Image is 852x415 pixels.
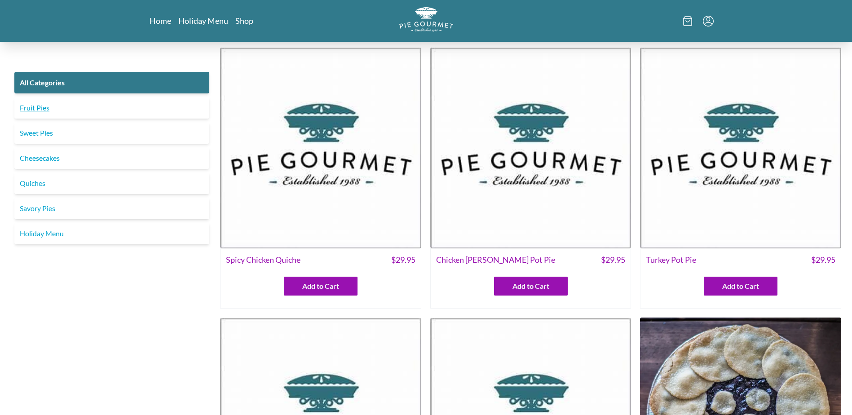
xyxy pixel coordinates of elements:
[226,254,300,266] span: Spicy Chicken Quiche
[14,172,209,194] a: Quiches
[14,147,209,169] a: Cheesecakes
[14,97,209,119] a: Fruit Pies
[722,281,759,291] span: Add to Cart
[178,15,228,26] a: Holiday Menu
[14,198,209,219] a: Savory Pies
[14,72,209,93] a: All Categories
[703,16,714,26] button: Menu
[391,254,415,266] span: $ 29.95
[302,281,339,291] span: Add to Cart
[14,122,209,144] a: Sweet Pies
[399,7,453,32] img: logo
[646,254,696,266] span: Turkey Pot Pie
[811,254,835,266] span: $ 29.95
[220,47,421,248] img: Spicy Chicken Quiche
[436,254,555,266] span: Chicken [PERSON_NAME] Pot Pie
[601,254,625,266] span: $ 29.95
[14,223,209,244] a: Holiday Menu
[399,7,453,35] a: Logo
[430,47,631,248] img: Chicken Curry Pot Pie
[235,15,253,26] a: Shop
[150,15,171,26] a: Home
[494,277,568,296] button: Add to Cart
[284,277,358,296] button: Add to Cart
[640,47,841,248] img: Turkey Pot Pie
[512,281,549,291] span: Add to Cart
[704,277,777,296] button: Add to Cart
